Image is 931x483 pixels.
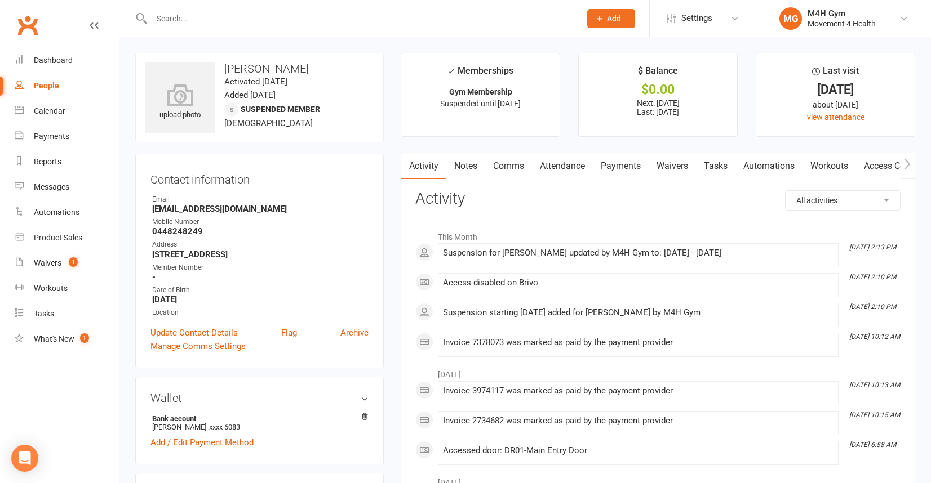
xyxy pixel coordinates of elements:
[150,169,369,186] h3: Contact information
[415,225,901,243] li: This Month
[241,105,320,114] span: Suspended member
[849,303,896,311] i: [DATE] 2:10 PM
[440,99,521,108] span: Suspended until [DATE]
[152,217,369,227] div: Mobile Number
[145,62,374,75] h3: [PERSON_NAME]
[34,81,59,90] div: People
[638,64,678,84] div: $ Balance
[401,153,446,179] a: Activity
[15,301,119,327] a: Tasks
[812,64,859,84] div: Last visit
[766,84,905,96] div: [DATE]
[443,278,834,288] div: Access disabled on Brivo
[34,182,69,191] div: Messages
[15,73,119,99] a: People
[15,200,119,225] a: Automations
[766,99,905,111] div: about [DATE]
[152,249,369,260] strong: [STREET_ADDRESS]
[152,414,363,423] strong: Bank account
[587,9,635,28] button: Add
[15,99,119,124] a: Calendar
[150,326,238,339] a: Update Contact Details
[849,411,900,419] i: [DATE] 10:15 AM
[209,423,240,431] span: xxxx 6083
[449,87,512,96] strong: Gym Membership
[447,64,513,84] div: Memberships
[15,124,119,149] a: Payments
[150,339,246,353] a: Manage Comms Settings
[80,333,89,343] span: 1
[152,272,369,282] strong: -
[281,326,297,339] a: Flag
[15,327,119,352] a: What's New1
[152,226,369,236] strong: 0448248249
[681,6,712,31] span: Settings
[150,413,369,433] li: [PERSON_NAME]
[34,334,74,343] div: What's New
[145,84,215,121] div: upload photo
[152,239,369,250] div: Address
[34,284,68,293] div: Workouts
[14,11,42,39] a: Clubworx
[485,153,532,179] a: Comms
[808,19,876,29] div: Movement 4 Health
[11,445,38,472] div: Open Intercom Messenger
[34,208,79,217] div: Automations
[443,248,834,258] div: Suspension for [PERSON_NAME] updated by M4H Gym to: [DATE] - [DATE]
[224,90,276,100] time: Added [DATE]
[34,233,82,242] div: Product Sales
[589,99,727,117] p: Next: [DATE] Last: [DATE]
[34,132,69,141] div: Payments
[150,392,369,404] h3: Wallet
[34,106,65,115] div: Calendar
[15,276,119,301] a: Workouts
[849,381,900,389] i: [DATE] 10:13 AM
[415,363,901,381] li: [DATE]
[15,48,119,73] a: Dashboard
[152,204,369,214] strong: [EMAIL_ADDRESS][DOMAIN_NAME]
[152,294,369,305] strong: [DATE]
[15,225,119,251] a: Product Sales
[779,7,802,30] div: MG
[532,153,593,179] a: Attendance
[803,153,856,179] a: Workouts
[224,77,287,87] time: Activated [DATE]
[607,14,621,23] span: Add
[735,153,803,179] a: Automations
[696,153,735,179] a: Tasks
[446,153,485,179] a: Notes
[34,309,54,318] div: Tasks
[224,118,313,128] span: [DEMOGRAPHIC_DATA]
[340,326,369,339] a: Archive
[150,436,254,449] a: Add / Edit Payment Method
[152,194,369,205] div: Email
[415,190,901,208] h3: Activity
[443,386,834,396] div: Invoice 3974117 was marked as paid by the payment provider
[649,153,696,179] a: Waivers
[152,262,369,273] div: Member Number
[443,308,834,317] div: Suspension starting [DATE] added for [PERSON_NAME] by M4H Gym
[856,153,931,179] a: Access Control
[152,285,369,296] div: Date of Birth
[589,84,727,96] div: $0.00
[849,243,896,251] i: [DATE] 2:13 PM
[447,66,455,77] i: ✓
[443,446,834,455] div: Accessed door: DR01-Main Entry Door
[443,338,834,347] div: Invoice 7378073 was marked as paid by the payment provider
[34,56,73,65] div: Dashboard
[443,416,834,426] div: Invoice 2734682 was marked as paid by the payment provider
[593,153,649,179] a: Payments
[34,157,61,166] div: Reports
[15,149,119,175] a: Reports
[34,258,61,267] div: Waivers
[69,257,78,267] span: 1
[152,307,369,318] div: Location
[15,175,119,200] a: Messages
[849,441,896,449] i: [DATE] 6:58 AM
[808,8,876,19] div: M4H Gym
[807,113,865,122] a: view attendance
[849,273,896,281] i: [DATE] 2:10 PM
[15,251,119,276] a: Waivers 1
[148,11,573,26] input: Search...
[849,333,900,341] i: [DATE] 10:12 AM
